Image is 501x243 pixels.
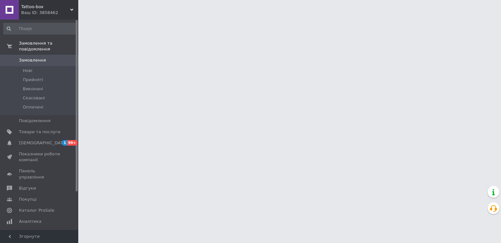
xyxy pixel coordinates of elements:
[19,40,78,52] span: Замовлення та повідомлення
[19,151,60,163] span: Показники роботи компанії
[23,77,43,83] span: Прийняті
[21,10,78,16] div: Ваш ID: 3858462
[19,219,41,224] span: Аналітика
[21,4,70,10] span: Tattoo-box
[23,104,43,110] span: Оплачені
[67,140,78,146] span: 99+
[19,118,51,124] span: Повідомлення
[19,140,67,146] span: [DEMOGRAPHIC_DATA]
[19,168,60,180] span: Панель управління
[62,140,67,146] span: 1
[19,129,60,135] span: Товари та послуги
[3,23,77,35] input: Пошук
[19,57,46,63] span: Замовлення
[19,207,54,213] span: Каталог ProSale
[19,185,36,191] span: Відгуки
[23,95,45,101] span: Скасовані
[23,86,43,92] span: Виконані
[23,68,32,74] span: Нові
[19,196,37,202] span: Покупці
